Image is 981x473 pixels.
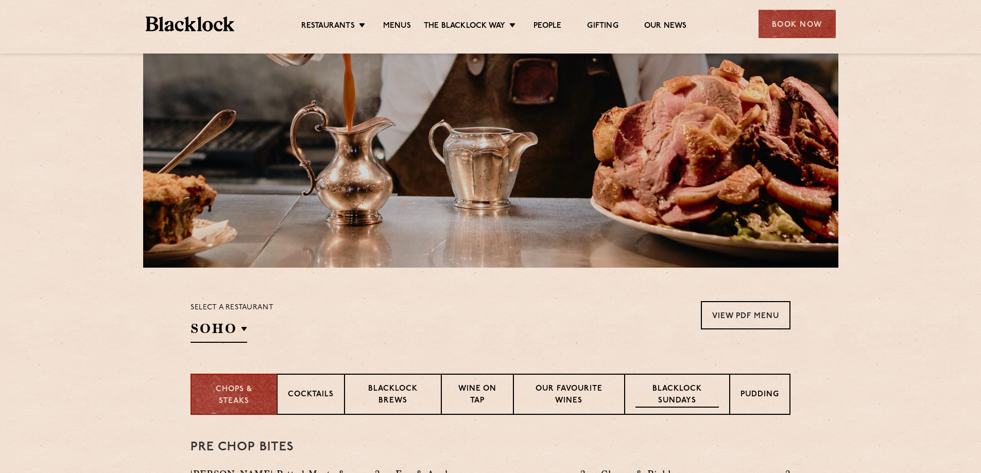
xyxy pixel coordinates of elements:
img: BL_Textured_Logo-footer-cropped.svg [146,16,235,31]
p: Chops & Steaks [202,384,266,407]
p: Our favourite wines [524,383,613,408]
p: Cocktails [288,389,334,402]
a: Gifting [587,21,618,32]
a: Menus [383,21,411,32]
a: Restaurants [301,21,355,32]
p: Blacklock Sundays [635,383,719,408]
a: The Blacklock Way [424,21,505,32]
p: Pudding [741,389,779,402]
div: Book Now [759,10,836,38]
p: Select a restaurant [191,301,273,314]
a: Our News [644,21,687,32]
h3: Pre Chop Bites [191,441,790,454]
a: People [533,21,561,32]
p: Wine on Tap [452,383,503,408]
a: View PDF Menu [701,301,790,329]
h2: SOHO [191,320,247,343]
p: Blacklock Brews [355,383,431,408]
